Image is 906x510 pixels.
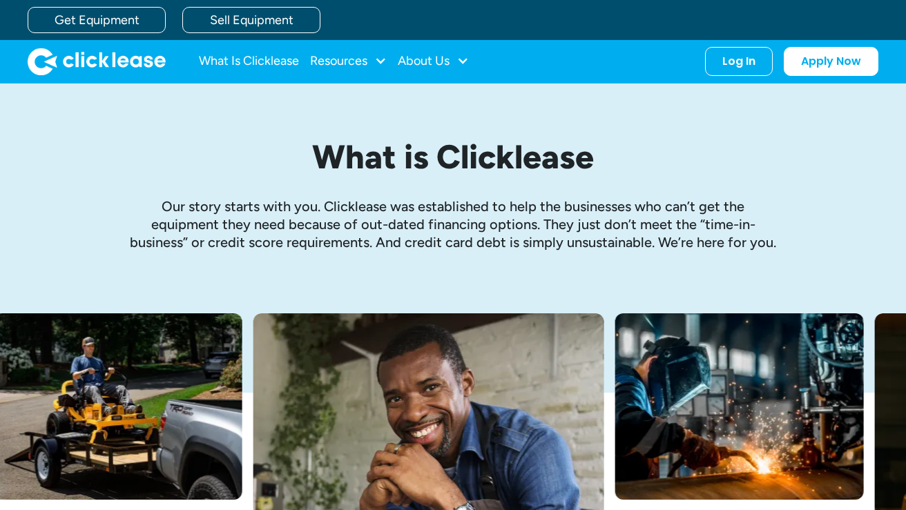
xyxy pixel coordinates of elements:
a: Get Equipment [28,7,166,33]
p: Our story starts with you. Clicklease was established to help the businesses who can’t get the eq... [128,197,778,251]
div: Log In [722,55,755,68]
div: Resources [310,48,387,75]
div: About Us [398,48,469,75]
h1: What is Clicklease [128,139,778,175]
a: home [28,48,166,75]
img: Clicklease logo [28,48,166,75]
a: What Is Clicklease [199,48,299,75]
img: A welder in a large mask working on a large pipe [615,313,864,500]
a: Sell Equipment [182,7,320,33]
a: Apply Now [784,47,878,76]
